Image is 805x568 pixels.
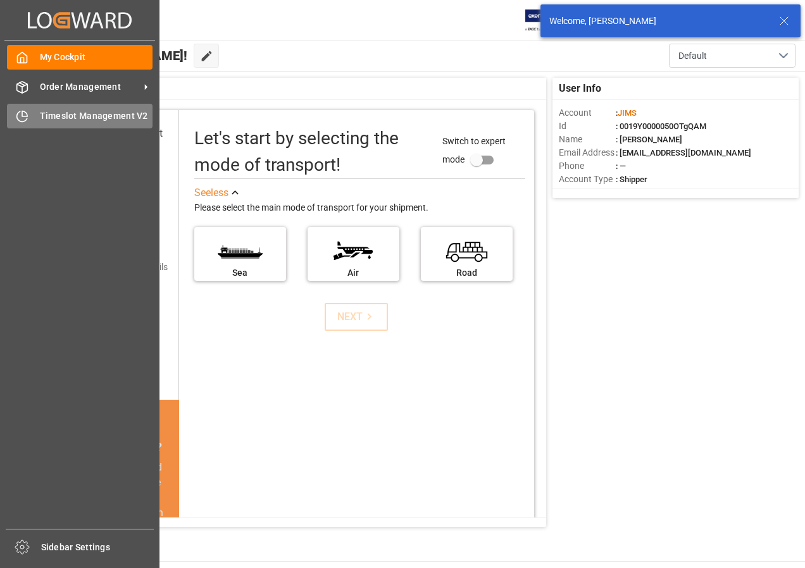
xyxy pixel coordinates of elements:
span: JIMS [618,108,637,118]
div: Welcome, [PERSON_NAME] [549,15,767,28]
div: Let's start by selecting the mode of transport! [194,125,430,178]
span: My Cockpit [40,51,153,64]
button: open menu [669,44,796,68]
div: Please select the main mode of transport for your shipment. [194,201,525,216]
span: Order Management [40,80,140,94]
span: Email Address [559,146,616,159]
span: : [EMAIL_ADDRESS][DOMAIN_NAME] [616,148,751,157]
span: : 0019Y0000050OTgQAM [616,121,706,131]
span: Phone [559,159,616,173]
div: See less [194,185,228,201]
span: : [616,108,637,118]
span: Id [559,120,616,133]
div: Sea [201,266,280,280]
img: Exertis%20JAM%20-%20Email%20Logo.jpg_1722504956.jpg [525,9,569,32]
a: My Cockpit [7,45,153,70]
span: : — [616,161,626,171]
span: Name [559,133,616,146]
span: Default [678,49,707,63]
span: Timeslot Management V2 [40,109,153,123]
span: Switch to expert mode [442,136,506,164]
span: Account Type [559,173,616,186]
span: : Shipper [616,175,647,184]
span: User Info [559,81,601,96]
span: Account [559,106,616,120]
div: Air [314,266,393,280]
span: Sidebar Settings [41,541,154,554]
div: Add shipping details [89,261,168,274]
div: NEXT [337,309,376,324]
span: : [PERSON_NAME] [616,135,682,144]
div: Road [427,266,506,280]
button: NEXT [325,303,388,331]
a: Timeslot Management V2 [7,104,153,128]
